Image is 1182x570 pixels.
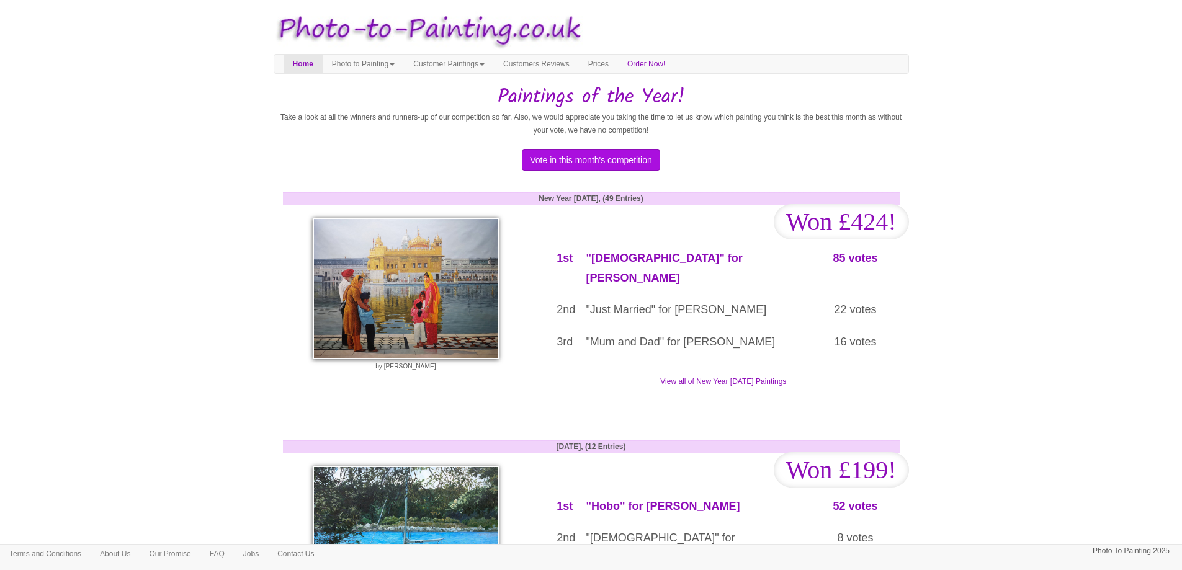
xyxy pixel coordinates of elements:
[323,55,404,73] a: Photo to Painting
[557,249,567,269] p: 1st
[494,55,579,73] a: Customers Reviews
[557,497,567,517] p: 1st
[586,300,802,320] p: "Just Married" for [PERSON_NAME]
[289,362,523,371] p: by [PERSON_NAME]
[821,497,890,517] p: 52 votes
[1093,545,1170,558] p: Photo To Painting 2025
[586,332,802,352] p: "Mum and Dad" for [PERSON_NAME]
[200,545,234,563] a: FAQ
[586,249,802,288] p: "[DEMOGRAPHIC_DATA]" for [PERSON_NAME]
[274,244,909,388] a: View all of New Year [DATE] Paintings
[618,55,674,73] a: Order Now!
[404,55,494,73] a: Customer Paintings
[821,300,890,320] p: 22 votes
[579,55,618,73] a: Prices
[557,442,626,451] strong: [DATE], (12 Entries)
[91,545,140,563] a: About Us
[821,332,890,352] p: 16 votes
[268,545,323,563] a: Contact Us
[821,528,890,548] p: 8 votes
[557,300,567,320] p: 2nd
[586,497,802,517] p: "Hobo" for [PERSON_NAME]
[274,86,909,108] h1: Paintings of the Year!
[313,218,499,359] img: Golden Temple
[586,528,802,568] p: "[DEMOGRAPHIC_DATA]" for [PERSON_NAME]
[522,155,660,164] a: Vote in this month's competition
[284,55,323,73] a: Home
[821,249,890,269] p: 85 votes
[234,545,268,563] a: Jobs
[774,452,909,488] span: Won £199!
[267,6,585,54] img: Photo to Painting
[557,528,567,548] p: 2nd
[140,545,200,563] a: Our Promise
[539,194,643,203] strong: New Year [DATE], (49 Entries)
[274,111,909,137] p: Take a look at all the winners and runners-up of our competition so far. Also, we would appreciat...
[557,332,567,352] p: 3rd
[774,204,909,239] span: Won £424!
[522,149,660,171] button: Vote in this month's competition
